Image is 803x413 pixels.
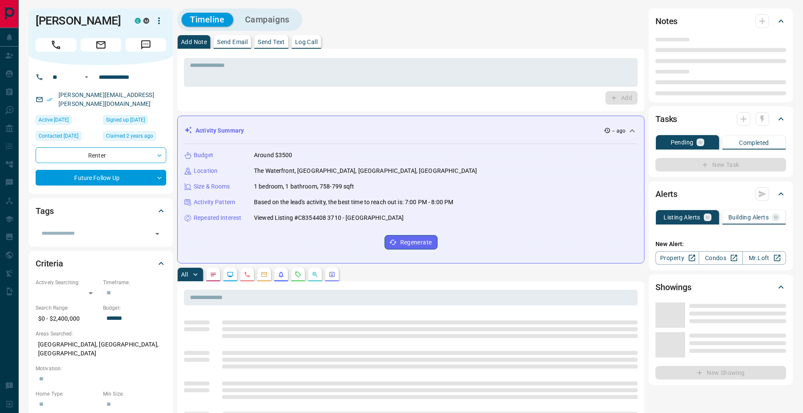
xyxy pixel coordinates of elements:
[295,39,318,45] p: Log Call
[655,109,786,129] div: Tasks
[739,140,769,146] p: Completed
[664,214,700,220] p: Listing Alerts
[36,257,63,270] h2: Criteria
[106,116,145,124] span: Signed up [DATE]
[217,39,248,45] p: Send Email
[36,330,166,338] p: Areas Searched:
[36,38,76,52] span: Call
[194,166,217,175] p: Location
[36,115,99,127] div: Mon Jun 24 2024
[103,279,166,286] p: Timeframe:
[47,97,53,103] svg: Email Verified
[655,184,786,204] div: Alerts
[36,338,166,360] p: [GEOGRAPHIC_DATA], [GEOGRAPHIC_DATA], [GEOGRAPHIC_DATA]
[258,39,285,45] p: Send Text
[742,251,786,265] a: Mr.Loft
[103,131,166,143] div: Thu Feb 23 2023
[728,214,769,220] p: Building Alerts
[151,228,163,240] button: Open
[244,271,251,278] svg: Calls
[254,151,293,160] p: Around $3500
[103,304,166,312] p: Budget:
[385,235,438,249] button: Regenerate
[237,13,298,27] button: Campaigns
[36,170,166,186] div: Future Follow Up
[36,131,99,143] div: Thu Jul 31 2025
[254,213,404,222] p: Viewed Listing #C8354408 3710 - [GEOGRAPHIC_DATA]
[655,240,786,249] p: New Alert:
[671,139,694,145] p: Pending
[181,39,207,45] p: Add Note
[36,204,53,218] h2: Tags
[261,271,268,278] svg: Emails
[181,272,188,277] p: All
[655,187,678,201] h2: Alerts
[103,115,166,127] div: Thu May 24 2018
[194,198,235,207] p: Activity Pattern
[36,14,122,28] h1: [PERSON_NAME]
[81,72,92,82] button: Open
[295,271,301,278] svg: Requests
[655,14,678,28] h2: Notes
[36,253,166,274] div: Criteria
[181,13,233,27] button: Timeline
[103,390,166,398] p: Min Size:
[39,116,69,124] span: Active [DATE]
[135,18,141,24] div: condos.ca
[36,147,166,163] div: Renter
[655,280,691,294] h2: Showings
[36,365,166,372] p: Motivation:
[36,304,99,312] p: Search Range:
[195,126,244,135] p: Activity Summary
[194,213,241,222] p: Repeated Interest
[36,201,166,221] div: Tags
[227,271,234,278] svg: Lead Browsing Activity
[699,251,742,265] a: Condos
[655,112,677,126] h2: Tasks
[655,251,699,265] a: Property
[36,279,99,286] p: Actively Searching:
[36,312,99,326] p: $0 - $2,400,000
[210,271,217,278] svg: Notes
[194,182,230,191] p: Size & Rooms
[106,132,153,140] span: Claimed 2 years ago
[329,271,335,278] svg: Agent Actions
[655,11,786,31] div: Notes
[81,38,121,52] span: Email
[254,198,453,207] p: Based on the lead's activity, the best time to reach out is: 7:00 PM - 8:00 PM
[194,151,213,160] p: Budget
[312,271,318,278] svg: Opportunities
[36,390,99,398] p: Home Type:
[59,91,154,107] a: [PERSON_NAME][EMAIL_ADDRESS][PERSON_NAME][DOMAIN_NAME]
[278,271,284,278] svg: Listing Alerts
[254,182,354,191] p: 1 bedroom, 1 bathroom, 758-799 sqft
[39,132,78,140] span: Contacted [DATE]
[184,123,637,139] div: Activity Summary-- ago
[612,127,625,135] p: -- ago
[254,166,477,175] p: The Waterfront, [GEOGRAPHIC_DATA], [GEOGRAPHIC_DATA], [GEOGRAPHIC_DATA]
[125,38,166,52] span: Message
[143,18,149,24] div: mrloft.ca
[655,277,786,297] div: Showings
